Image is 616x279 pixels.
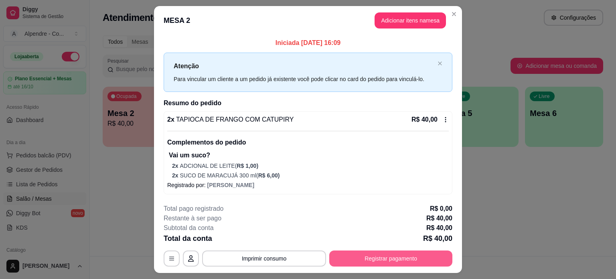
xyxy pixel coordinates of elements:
[237,163,258,169] span: R$ 1,00 )
[329,250,452,267] button: Registrar pagamento
[167,138,449,147] p: Complementos do pedido
[164,214,221,223] p: Restante à ser pago
[438,61,442,66] button: close
[174,75,434,83] div: Para vincular um cliente a um pedido já existente você pode clicar no card do pedido para vinculá...
[426,214,452,223] p: R$ 40,00
[172,163,180,169] span: 2 x
[174,61,434,71] p: Atenção
[172,172,180,179] span: 2 x
[174,116,294,123] span: TAPIOCA DE FRANGO COM CATUPIRY
[375,12,446,29] button: Adicionar itens namesa
[448,8,460,20] button: Close
[411,115,438,124] p: R$ 40,00
[423,233,452,244] p: R$ 40,00
[167,181,449,189] p: Registrado por:
[258,172,280,179] span: R$ 6,00 )
[207,182,254,188] span: [PERSON_NAME]
[167,115,294,124] p: 2 x
[172,162,449,170] p: ADCIONAL DE LEITE (
[164,233,212,244] p: Total da conta
[172,171,449,179] p: SUCO DE MARACUJÁ 300 ml (
[202,250,326,267] button: Imprimir consumo
[154,6,462,35] header: MESA 2
[164,223,214,233] p: Subtotal da conta
[169,151,449,160] p: Vai um suco?
[164,38,452,48] p: Iniciada [DATE] 16:09
[426,223,452,233] p: R$ 40,00
[164,204,223,214] p: Total pago registrado
[164,98,452,108] h2: Resumo do pedido
[430,204,452,214] p: R$ 0,00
